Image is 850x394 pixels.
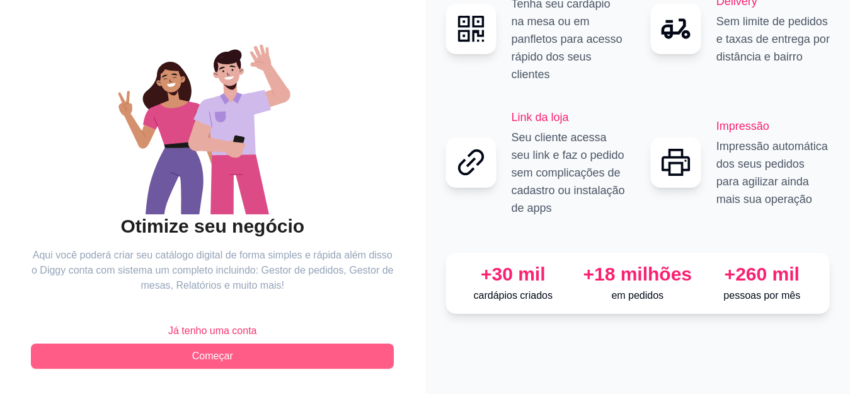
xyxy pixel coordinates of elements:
[31,318,394,344] button: Já tenho uma conta
[31,248,394,293] article: Aqui você poderá criar seu catálogo digital de forma simples e rápida além disso o Diggy conta co...
[512,129,625,217] p: Seu cliente acessa seu link e faz o pedido sem complicações de cadastro ou instalação de apps
[716,117,830,135] h2: Impressão
[456,288,571,303] p: cardápios criados
[705,263,820,286] div: +260 mil
[168,323,257,339] span: Já tenho uma conta
[192,349,233,364] span: Começar
[716,13,830,66] p: Sem limite de pedidos e taxas de entrega por distância e bairro
[716,137,830,208] p: Impressão automática dos seus pedidos para agilizar ainda mais sua operação
[456,263,571,286] div: +30 mil
[31,25,394,214] div: animation
[580,263,695,286] div: +18 milhões
[705,288,820,303] p: pessoas por mês
[512,108,625,126] h2: Link da loja
[31,344,394,369] button: Começar
[31,214,394,238] h2: Otimize seu negócio
[580,288,695,303] p: em pedidos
